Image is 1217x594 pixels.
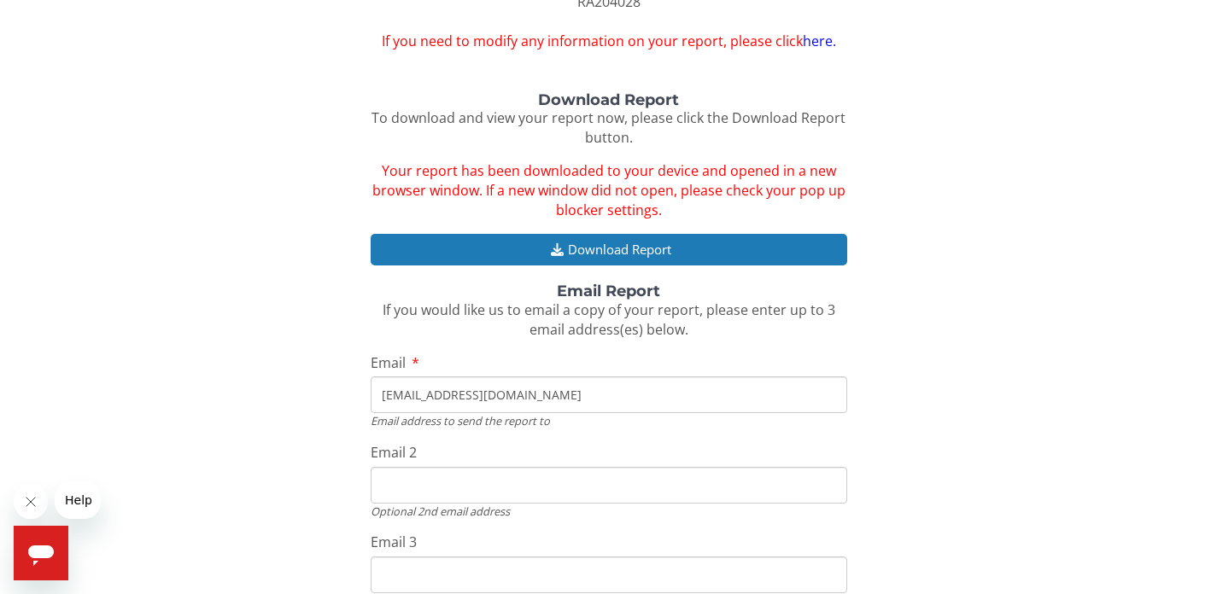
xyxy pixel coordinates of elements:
span: If you would like us to email a copy of your report, please enter up to 3 email address(es) below. [383,300,835,339]
iframe: Message from company [55,481,101,519]
strong: Download Report [538,90,679,109]
span: Email [371,353,406,372]
div: Optional 2nd email address [371,504,847,519]
iframe: Close message [14,485,48,519]
span: Email 3 [371,533,417,551]
span: To download and view your report now, please click the Download Report button. [372,108,845,147]
iframe: Button to launch messaging window [14,526,68,580]
span: If you need to modify any information on your report, please click [371,32,847,51]
div: Email address to send the report to [371,413,847,428]
a: here. [803,32,836,50]
span: Your report has been downloaded to your device and opened in a new browser window. If a new windo... [372,161,845,219]
button: Download Report [371,234,847,265]
span: Email 2 [371,443,417,462]
strong: Email Report [557,282,660,300]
